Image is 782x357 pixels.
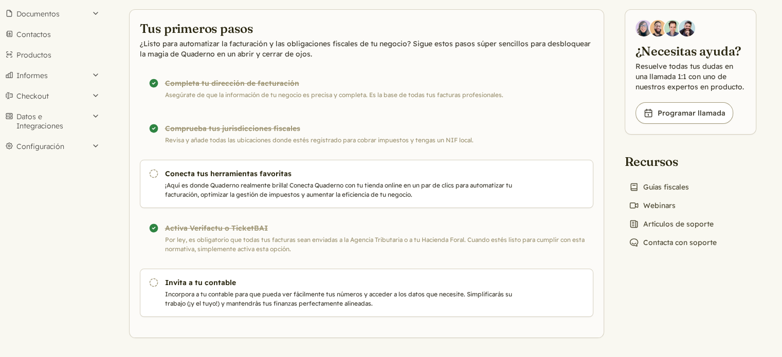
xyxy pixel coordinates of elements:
[635,20,652,36] img: Diana Carrasco, Account Executive at Quaderno
[165,290,516,308] p: Incorpora a tu contable para que pueda ver fácilmente tus números y acceder a los datos que neces...
[165,277,516,288] h3: Invita a tu contable
[140,269,593,317] a: Invita a tu contable Incorpora a tu contable para que pueda ver fácilmente tus números y acceder ...
[140,160,593,208] a: Conecta tus herramientas favoritas ¡Aquí es donde Quaderno realmente brilla! Conecta Quaderno con...
[664,20,681,36] img: Ivo Oltmans, Business Developer at Quaderno
[165,168,516,179] h3: Conecta tus herramientas favoritas
[625,235,721,250] a: Contacta con soporte
[635,43,745,59] h2: ¿Necesitas ayuda?
[140,39,593,59] p: ¿Listo para automatizar la facturación y las obligaciones fiscales de tu negocio? Sigue estos pas...
[625,153,721,170] h2: Recursos
[625,198,680,213] a: Webinars
[140,20,593,36] h2: Tus primeros pasos
[635,102,733,124] a: Programar llamada
[635,61,745,92] p: Resuelve todas tus dudas en una llamada 1:1 con uno de nuestros expertos en producto.
[165,181,516,199] p: ¡Aquí es donde Quaderno realmente brilla! Conecta Quaderno con tu tienda online en un par de clic...
[625,180,693,194] a: Guías fiscales
[650,20,666,36] img: Jairo Fumero, Account Executive at Quaderno
[679,20,695,36] img: Javier Rubio, DevRel at Quaderno
[625,217,718,231] a: Artículos de soporte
